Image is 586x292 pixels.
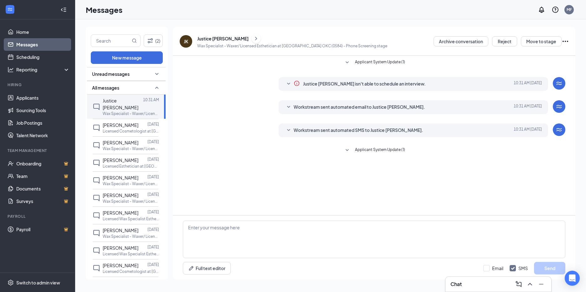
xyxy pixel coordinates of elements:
[93,264,100,272] svg: ChatInactive
[143,97,159,102] p: 10:31 AM
[16,38,70,51] a: Messages
[103,140,138,145] span: [PERSON_NAME]
[153,84,161,91] svg: SmallChevronUp
[92,85,119,91] span: All messages
[93,124,100,132] svg: ChatInactive
[93,212,100,219] svg: ChatInactive
[514,279,524,289] button: ComposeMessage
[147,244,159,250] p: [DATE]
[294,80,300,86] svg: Info
[103,181,159,186] p: Wax Specialist - Waxer/ Licensed Esthetician at [GEOGRAPHIC_DATA] OKC (0584)
[103,146,159,151] p: Wax Specialist - Waxer/ Licensed Esthetician at [GEOGRAPHIC_DATA] OKC (0584)
[16,279,60,286] div: Switch to admin view
[343,147,405,154] button: SmallChevronDownApplicant System Update (1)
[103,234,159,239] p: Wax Specialist - Waxer/ Licensed Esthetician at [GEOGRAPHIC_DATA] OKC (0584)
[555,80,563,87] svg: WorkstreamLogo
[91,51,163,64] button: New message
[103,263,138,268] span: [PERSON_NAME]
[93,103,100,111] svg: ChatInactive
[16,91,70,104] a: Applicants
[251,34,261,43] button: ChevronRight
[103,98,138,110] span: Justice [PERSON_NAME]
[16,129,70,142] a: Talent Network
[8,82,69,87] div: Hiring
[103,157,138,163] span: [PERSON_NAME]
[538,6,545,13] svg: Notifications
[285,103,292,111] svg: SmallChevronDown
[103,227,138,233] span: [PERSON_NAME]
[253,35,259,42] svg: ChevronRight
[103,128,159,134] p: Licensed Cosmetologist at [GEOGRAPHIC_DATA] (0584)
[514,103,542,111] span: [DATE] 10:31 AM
[555,126,563,133] svg: WorkstreamLogo
[16,170,70,182] a: TeamCrown
[525,279,535,289] button: ChevronUp
[147,227,159,232] p: [DATE]
[514,127,542,134] span: [DATE] 10:31 AM
[285,127,292,134] svg: SmallChevronDown
[103,269,159,274] p: Licensed Cosmetologist at [GEOGRAPHIC_DATA] (0584)
[103,164,159,169] p: Licensed Esthetician at [GEOGRAPHIC_DATA] (0584)
[183,262,231,274] button: Full text editorPen
[86,4,122,15] h1: Messages
[537,280,545,288] svg: Minimize
[16,66,70,73] div: Reporting
[92,71,130,77] span: Unread messages
[434,36,488,46] button: Archive conversation
[103,210,138,216] span: [PERSON_NAME]
[147,157,159,162] p: [DATE]
[147,139,159,144] p: [DATE]
[16,117,70,129] a: Job Postings
[562,38,569,45] svg: Ellipses
[355,59,405,66] span: Applicant System Update (1)
[103,199,159,204] p: Wax Specialist - Waxer/ Licensed Esthetician at [GEOGRAPHIC_DATA] OKC (0584)
[197,43,387,49] p: Wax Specialist - Waxer/ Licensed Esthetician at [GEOGRAPHIC_DATA] OKC (0584) - Phone Screening stage
[303,80,426,88] span: Justice [PERSON_NAME] isn't able to schedule an interview.
[8,148,69,153] div: Team Management
[103,175,138,180] span: [PERSON_NAME]
[147,262,159,267] p: [DATE]
[147,174,159,180] p: [DATE]
[103,216,159,222] p: Licensed Wax Specialist Esthetician or Cosmetologist at [GEOGRAPHIC_DATA] OKC (0584)
[147,192,159,197] p: [DATE]
[536,279,546,289] button: Minimize
[16,26,70,38] a: Home
[144,34,163,47] button: Filter (2)
[147,122,159,127] p: [DATE]
[552,6,559,13] svg: QuestionInfo
[132,38,137,43] svg: MagnifyingGlass
[343,59,405,66] button: SmallChevronDownApplicant System Update (1)
[16,223,70,236] a: PayrollCrown
[103,251,159,257] p: Licensed Wax Specialist Esthetician or Cosmetologist at [GEOGRAPHIC_DATA] OKC (0584)
[93,194,100,202] svg: ChatInactive
[16,157,70,170] a: OnboardingCrown
[103,245,138,251] span: [PERSON_NAME]
[93,247,100,254] svg: ChatInactive
[197,35,249,42] div: Justice [PERSON_NAME]
[285,80,292,88] svg: SmallChevronDown
[103,111,159,116] p: Wax Specialist - Waxer/ Licensed Esthetician at [GEOGRAPHIC_DATA] OKC (0584)
[515,280,522,288] svg: ComposeMessage
[60,7,67,13] svg: Collapse
[184,38,188,44] div: JK
[294,103,425,111] span: Workstream sent automated email to Justice [PERSON_NAME].
[355,147,405,154] span: Applicant System Update (1)
[103,192,138,198] span: [PERSON_NAME]
[93,177,100,184] svg: ChatInactive
[93,142,100,149] svg: ChatInactive
[492,36,517,46] button: Reject
[147,209,159,215] p: [DATE]
[188,265,194,271] svg: Pen
[514,80,542,88] span: [DATE] 10:31 AM
[93,159,100,167] svg: ChatInactive
[146,37,154,44] svg: Filter
[8,214,69,219] div: Payroll
[16,195,70,207] a: SurveysCrown
[565,271,580,286] div: Open Intercom Messenger
[16,51,70,63] a: Scheduling
[91,35,131,47] input: Search
[343,147,351,154] svg: SmallChevronDown
[450,281,462,288] h3: Chat
[153,70,161,78] svg: SmallChevronDown
[521,36,562,46] button: Move to stage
